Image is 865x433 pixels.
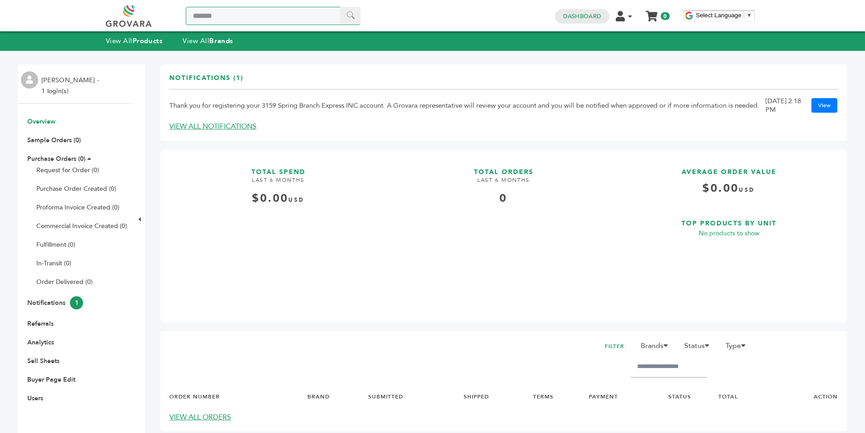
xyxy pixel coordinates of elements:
th: ACTION [772,388,838,405]
a: View [811,98,837,113]
th: TERMS [533,388,589,405]
h4: LAST 6 MONTHS [169,176,387,191]
div: $0.00 [169,191,387,206]
a: TOTAL ORDERS LAST 6 MONTHS 0 [395,159,613,306]
a: Commercial Invoice Created (0) [36,222,127,230]
a: My Cart [646,8,657,18]
input: Filter by keywords [630,356,707,378]
th: TOTAL [718,388,772,405]
li: [PERSON_NAME] - 1 login(s) [41,75,101,97]
a: Fulfillment (0) [36,240,75,249]
input: Search a product or brand... [186,7,361,25]
a: Overview [27,117,55,126]
div: [DATE] 2:18 PM [766,97,802,114]
h4: LAST 6 MONTHS [395,176,613,191]
th: BRAND [307,388,368,405]
th: ORDER NUMBER [169,388,307,405]
span: ▼ [746,12,752,19]
a: Users [27,394,43,403]
a: Select Language​ [696,12,752,19]
a: VIEW ALL ORDERS [169,412,231,422]
span: USD [288,196,304,204]
th: SUBMITTED [368,388,464,405]
a: View AllBrands [183,36,233,45]
strong: Brands [209,36,233,45]
a: In-Transit (0) [36,259,71,268]
div: 0 [395,191,613,206]
a: Dashboard [563,12,601,20]
h3: TOTAL SPEND [169,159,387,177]
img: profile.png [21,71,38,89]
h2: FILTER: [605,340,627,353]
h3: TOTAL ORDERS [395,159,613,177]
a: Purchase Order Created (0) [36,184,116,193]
a: Analytics [27,338,54,347]
a: Referrals [27,319,54,328]
a: Sell Sheets [27,357,59,365]
th: PAYMENT [589,388,668,405]
a: Purchase Orders (0) [27,154,85,163]
span: 0 [661,12,669,20]
a: TOTAL SPEND LAST 6 MONTHS $0.00USD [169,159,387,306]
a: AVERAGE ORDER VALUE $0.00USD [620,159,838,203]
h3: TOP PRODUCTS BY UNIT [620,210,838,228]
span: Select Language [696,12,741,19]
span: USD [739,186,755,194]
th: SHIPPED [464,388,533,405]
a: Buyer Page Edit [27,375,75,384]
li: Brands [636,340,678,356]
a: Sample Orders (0) [27,136,81,144]
h3: AVERAGE ORDER VALUE [620,159,838,177]
a: TOP PRODUCTS BY UNIT No products to show [620,210,838,306]
li: Status [680,340,719,356]
td: Thank you for registering your 3159 Spring Branch Express INC account. A Grovara representative w... [169,90,766,122]
strong: Products [133,36,163,45]
li: Type [721,340,756,356]
h3: Notifications (1) [169,74,243,90]
a: VIEW ALL NOTIFICATIONS [169,121,257,131]
a: Proforma Invoice Created (0) [36,203,119,212]
h4: $0.00 [620,181,838,203]
th: STATUS [668,388,718,405]
a: View AllProducts [106,36,163,45]
a: Notifications1 [27,299,83,307]
span: 1 [70,296,83,309]
p: No products to show [620,228,838,239]
a: Request for Order (0) [36,166,99,174]
a: Order Delivered (0) [36,278,93,286]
